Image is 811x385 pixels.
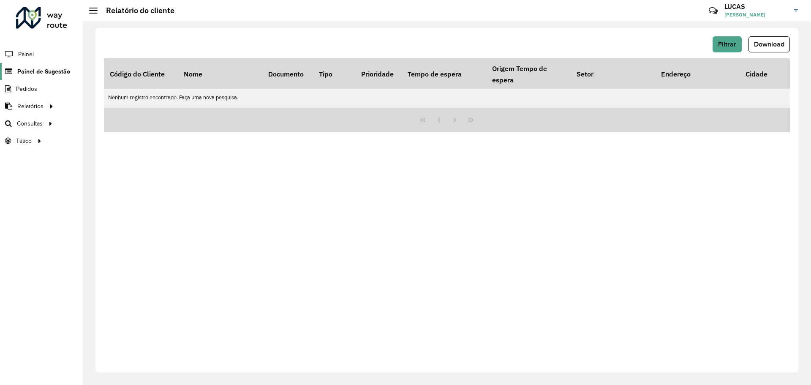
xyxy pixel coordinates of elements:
font: Painel de Sugestão [17,68,70,75]
font: Relatório do cliente [106,5,174,15]
font: Origem Tempo de espera [492,64,547,84]
font: Nome [184,70,202,78]
font: Setor [577,70,593,78]
font: Download [754,41,784,48]
font: Relatórios [17,103,44,109]
font: Tático [16,138,32,144]
font: [PERSON_NAME] [724,11,765,18]
font: Código do Cliente [110,70,165,78]
button: Download [748,36,790,52]
font: Tempo de espera [408,70,462,78]
font: Pedidos [16,86,37,92]
button: Filtrar [713,36,742,52]
font: LUCAS [724,2,745,11]
font: Filtrar [718,41,736,48]
font: Nenhum registro encontrado. Faça uma nova pesquisa. [108,94,238,101]
font: Consultas [17,120,43,127]
a: Contato Rápido [704,2,722,20]
font: Cidade [746,70,767,78]
font: Painel [18,51,34,57]
font: Documento [268,70,304,78]
font: Endereço [661,70,691,78]
font: Tipo [319,70,332,78]
font: Prioridade [361,70,394,78]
